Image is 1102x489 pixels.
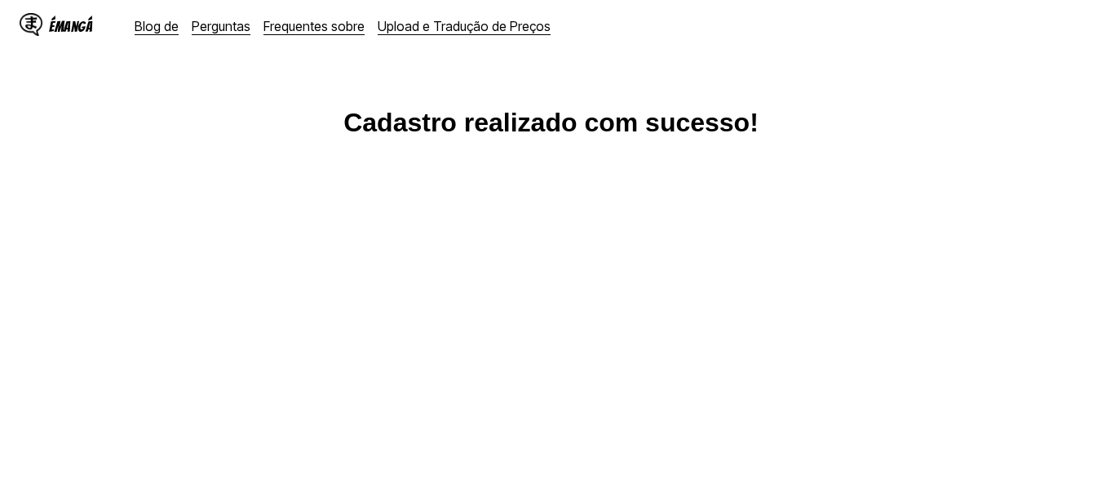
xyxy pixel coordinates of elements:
[192,18,250,34] a: Perguntas
[378,18,551,34] a: Upload e Tradução de Preços
[20,13,42,36] img: Logotipo IsManga
[49,19,92,34] font: ÉMangá
[343,108,759,137] font: Cadastro realizado com sucesso!
[135,18,179,34] a: Blog de
[263,18,365,34] a: Frequentes sobre
[20,13,122,39] a: Logotipo IsMangaÉMangá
